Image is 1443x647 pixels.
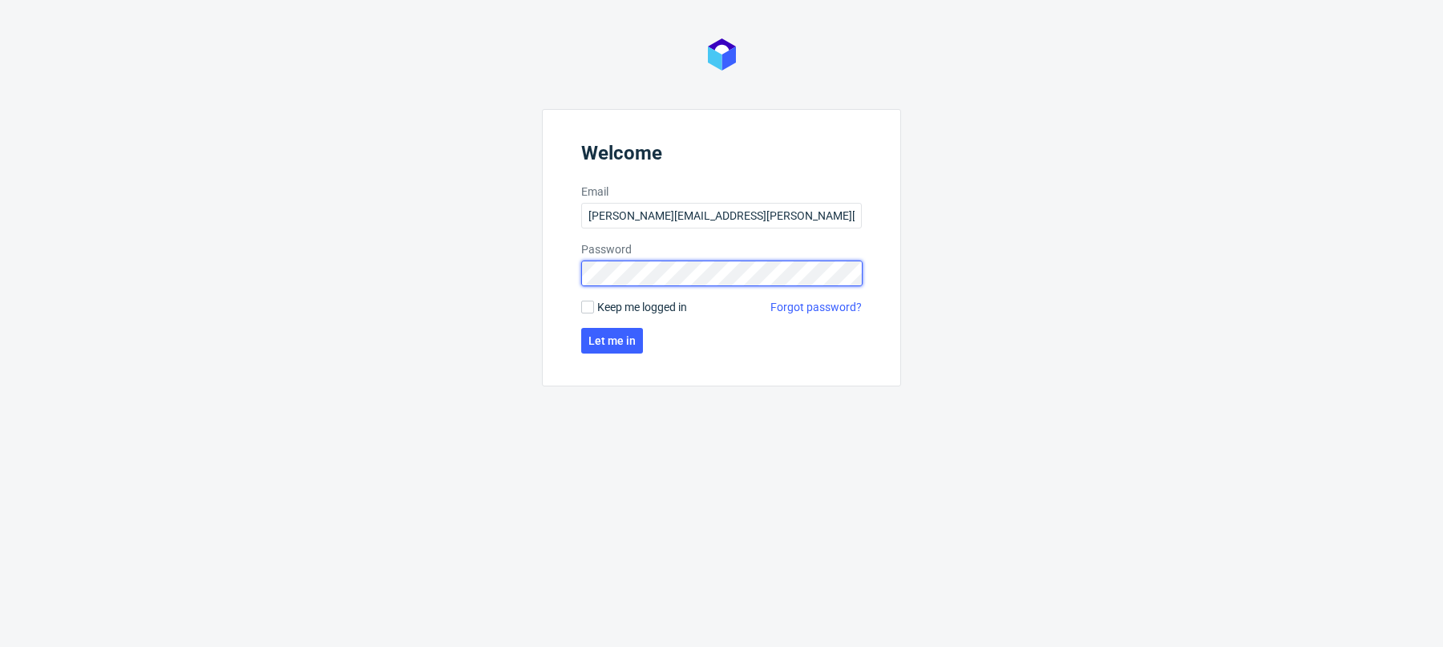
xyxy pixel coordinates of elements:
span: Let me in [588,335,636,346]
span: Keep me logged in [597,299,687,315]
button: Let me in [581,328,643,354]
label: Email [581,184,862,200]
input: you@youremail.com [581,203,862,228]
header: Welcome [581,142,862,171]
label: Password [581,241,862,257]
a: Forgot password? [770,299,862,315]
